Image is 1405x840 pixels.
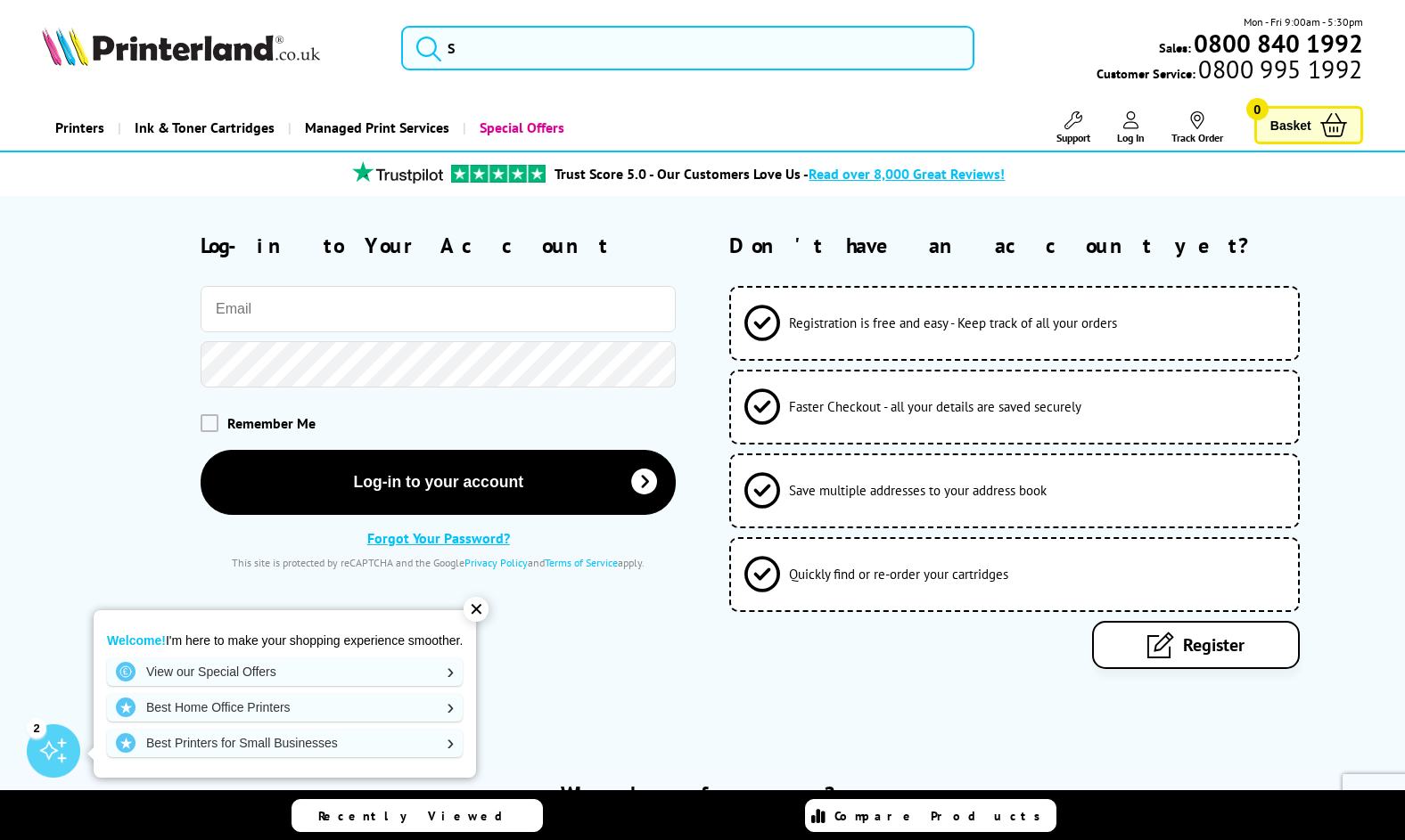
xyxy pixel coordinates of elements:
[118,105,288,151] a: Ink & Toner Cartridges
[729,232,1363,259] h2: Don't have an account yet?
[318,808,521,824] span: Recently Viewed
[789,314,1117,331] span: Registration is free and easy - Keep track of all your orders
[292,799,543,832] a: Recently Viewed
[107,657,463,686] a: View our Special Offers
[1195,61,1362,77] span: 0800 995 1992
[42,780,1362,808] h2: Why buy from us?
[27,718,46,738] div: 2
[464,556,528,569] a: Privacy Policy
[789,482,1047,499] span: Save multiple addresses to your address book
[1254,106,1363,144] a: Basket 0
[1097,61,1362,82] span: Customer Service:
[107,633,166,648] strong: Welcome!
[344,161,451,183] img: trustpilot rating
[789,566,1008,583] span: Quickly find or re-order your cartridges
[1092,621,1300,669] a: Register
[42,105,118,151] a: Printers
[201,232,676,259] h2: Log-in to Your Account
[1171,111,1223,144] a: Track Order
[201,450,676,515] button: Log-in to your account
[401,26,974,70] input: S
[789,398,1081,415] span: Faster Checkout - all your details are saved securely
[367,529,510,547] a: Forgot Your Password?
[805,799,1056,832] a: Compare Products
[107,693,463,722] a: Best Home Office Printers
[1194,27,1363,60] b: 0800 840 1992
[201,286,676,332] input: Email
[1056,131,1090,144] span: Support
[545,556,618,569] a: Terms of Service
[288,105,463,151] a: Managed Print Services
[201,556,676,569] div: This site is protected by reCAPTCHA and the Google and apply.
[135,105,275,151] span: Ink & Toner Cartridges
[107,729,463,757] a: Best Printers for Small Businesses
[42,27,320,66] img: Printerland Logo
[1270,113,1311,137] span: Basket
[1244,13,1363,30] span: Mon - Fri 9:00am - 5:30pm
[42,27,379,69] a: Printerland Logo
[834,808,1050,824] span: Compare Products
[809,165,1005,183] span: Read over 8,000 Great Reviews!
[1056,111,1090,144] a: Support
[1191,35,1363,52] a: 0800 840 1992
[1159,39,1191,56] span: Sales:
[1183,633,1245,657] span: Register
[451,165,546,183] img: trustpilot rating
[555,165,1005,183] a: Trust Score 5.0 - Our Customers Love Us -Read over 8,000 Great Reviews!
[463,105,578,151] a: Special Offers
[1117,131,1145,144] span: Log In
[464,597,489,622] div: ✕
[1246,98,1269,120] span: 0
[227,414,316,432] span: Remember Me
[1117,111,1145,144] a: Log In
[107,632,463,648] p: I'm here to make your shopping experience smoother.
